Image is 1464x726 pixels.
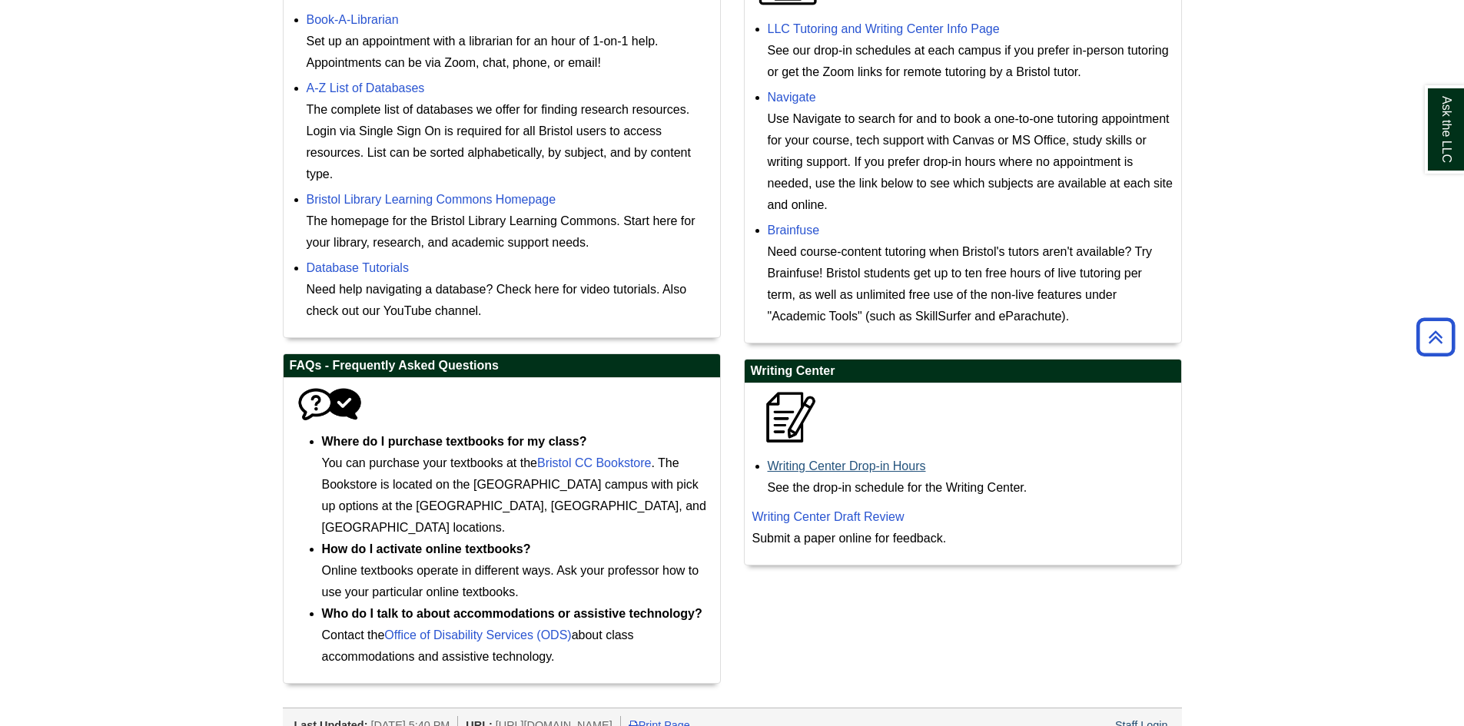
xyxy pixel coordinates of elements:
[384,628,571,641] a: Office of Disability Services (ODS)
[768,224,820,237] a: Brainfuse
[768,91,816,104] a: Navigate
[322,435,587,448] strong: Where do I purchase textbooks for my class?
[768,40,1174,83] div: See our drop-in schedules at each campus if you prefer in-person tutoring or get the Zoom links f...
[307,261,409,274] a: Database Tutorials
[307,13,399,26] a: Book-A-Librarian
[537,456,652,469] a: Bristol CC Bookstore
[307,81,425,94] a: A-Z List of Databases
[307,211,712,254] div: The homepage for the Bristol Library Learning Commons. Start here for your library, research, and...
[307,99,712,185] div: The complete list of databases we offer for finding research resources. Login via Single Sign On ...
[307,193,556,206] a: Bristol Library Learning Commons Homepage
[768,459,926,472] a: Writing Center Drop-in Hours
[322,607,702,663] span: Contact the about class accommodations and assistive technology.
[1411,327,1460,347] a: Back to Top
[322,435,706,534] span: You can purchase your textbooks at the . The Bookstore is located on the [GEOGRAPHIC_DATA] campus...
[307,279,712,322] div: Need help navigating a database? Check here for video tutorials. Also check out our YouTube channel.
[307,31,712,74] div: Set up an appointment with a librarian for an hour of 1-on-1 help. Appointments can be via Zoom, ...
[768,22,1000,35] a: LLC Tutoring and Writing Center Info Page
[768,477,1174,499] div: See the drop-in schedule for the Writing Center.
[322,607,702,620] strong: Who do I talk to about accommodations or assistive technology?
[768,241,1174,327] div: Need course-content tutoring when Bristol's tutors aren't available? Try Brainfuse! Bristol stude...
[322,542,699,598] span: Online textbooks operate in different ways. Ask your professor how to use your particular online ...
[745,360,1181,383] h2: Writing Center
[322,542,531,555] strong: How do I activate online textbooks?
[752,506,1174,549] p: Submit a paper online for feedback.
[752,510,905,523] a: Writing Center Draft Review
[768,108,1174,216] div: Use Navigate to search for and to book a one-to-one tutoring appointment for your course, tech su...
[284,354,720,378] h2: FAQs - Frequently Asked Questions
